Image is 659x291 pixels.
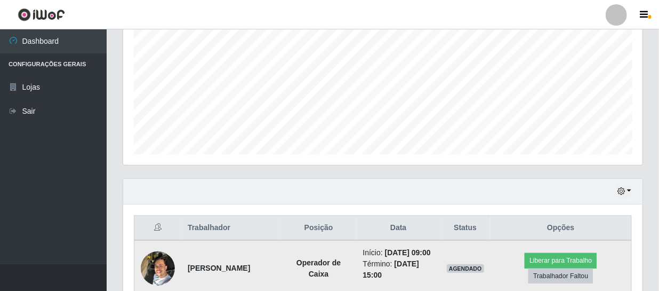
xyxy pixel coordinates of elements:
[440,216,491,241] th: Status
[491,216,632,241] th: Opções
[363,247,433,258] li: Início:
[281,216,357,241] th: Posição
[385,248,431,257] time: [DATE] 09:00
[141,246,175,291] img: 1725217718320.jpeg
[188,264,250,272] strong: [PERSON_NAME]
[525,253,597,268] button: Liberar para Trabalho
[356,216,440,241] th: Data
[181,216,281,241] th: Trabalhador
[18,8,65,21] img: CoreUI Logo
[363,258,433,281] li: Término:
[296,258,341,278] strong: Operador de Caixa
[528,269,593,284] button: Trabalhador Faltou
[447,264,484,273] span: AGENDADO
